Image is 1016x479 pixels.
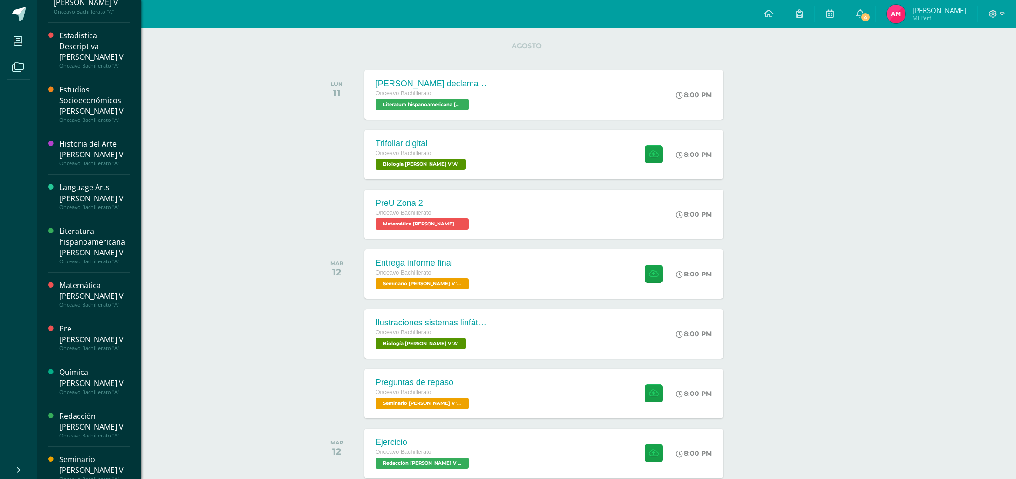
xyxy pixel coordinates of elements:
[860,12,870,22] span: 4
[376,99,469,110] span: Literatura hispanoamericana Bach V 'A'
[59,182,130,210] a: Language Arts [PERSON_NAME] VOnceavo Bachillerato "A"
[376,458,469,469] span: Redacción Bach V 'A'
[376,449,431,455] span: Onceavo Bachillerato
[54,8,134,15] div: Onceavo Bachillerato "A"
[676,449,712,458] div: 8:00 PM
[376,437,471,447] div: Ejercicio
[676,330,712,338] div: 8:00 PM
[59,432,130,439] div: Onceavo Bachillerato "A"
[59,30,130,69] a: Estadistica Descriptiva [PERSON_NAME] VOnceavo Bachillerato "A"
[376,198,471,208] div: PreU Zona 2
[676,270,712,278] div: 8:00 PM
[676,91,712,99] div: 8:00 PM
[59,139,130,167] a: Historia del Arte [PERSON_NAME] VOnceavo Bachillerato "A"
[376,378,471,387] div: Preguntas de repaso
[330,439,343,446] div: MAR
[59,258,130,265] div: Onceavo Bachillerato "A"
[376,159,466,170] span: Biología Bach V 'A'
[376,79,487,89] div: [PERSON_NAME] declamaciòn
[59,30,130,63] div: Estadistica Descriptiva [PERSON_NAME] V
[497,42,557,50] span: AGOSTO
[376,398,469,409] span: Seminario Bach V 'A'
[676,210,712,218] div: 8:00 PM
[59,454,130,476] div: Seminario [PERSON_NAME] V
[376,269,431,276] span: Onceavo Bachillerato
[376,278,469,289] span: Seminario Bach V 'A'
[59,139,130,160] div: Historia del Arte [PERSON_NAME] V
[59,367,130,388] div: Química [PERSON_NAME] V
[676,389,712,398] div: 8:00 PM
[59,182,130,204] div: Language Arts [PERSON_NAME] V
[59,324,130,352] a: Pre [PERSON_NAME] VOnceavo Bachillerato "A"
[59,63,130,69] div: Onceavo Bachillerato "A"
[376,338,466,349] span: Biología Bach V 'A'
[59,411,130,439] a: Redacción [PERSON_NAME] VOnceavo Bachillerato "A"
[887,5,905,23] img: 85fa67a134ffc38ce183e0a8a4d34334.png
[912,6,966,15] span: [PERSON_NAME]
[59,345,130,352] div: Onceavo Bachillerato "A"
[912,14,966,22] span: Mi Perfil
[330,446,343,457] div: 12
[59,280,130,302] div: Matemática [PERSON_NAME] V
[59,226,130,265] a: Literatura hispanoamericana [PERSON_NAME] VOnceavo Bachillerato "A"
[376,90,431,97] span: Onceavo Bachillerato
[376,210,431,216] span: Onceavo Bachillerato
[330,260,343,267] div: MAR
[59,302,130,308] div: Onceavo Bachillerato "A"
[331,81,342,87] div: LUN
[59,85,130,123] a: Estudios Socioeconómicos [PERSON_NAME] VOnceavo Bachillerato "A"
[59,324,130,345] div: Pre [PERSON_NAME] V
[59,226,130,258] div: Literatura hispanoamericana [PERSON_NAME] V
[376,389,431,395] span: Onceavo Bachillerato
[376,150,431,156] span: Onceavo Bachillerato
[59,204,130,211] div: Onceavo Bachillerato "A"
[376,318,487,328] div: Ilustraciones sistemas linfático y digestivo
[59,85,130,117] div: Estudios Socioeconómicos [PERSON_NAME] V
[376,258,471,268] div: Entrega informe final
[376,329,431,336] span: Onceavo Bachillerato
[59,280,130,308] a: Matemática [PERSON_NAME] VOnceavo Bachillerato "A"
[676,150,712,159] div: 8:00 PM
[59,160,130,167] div: Onceavo Bachillerato "A"
[59,411,130,432] div: Redacción [PERSON_NAME] V
[59,367,130,395] a: Química [PERSON_NAME] VOnceavo Bachillerato "A"
[331,87,342,99] div: 11
[59,117,130,123] div: Onceavo Bachillerato "A"
[376,218,469,230] span: Matemática Bach V 'A'
[59,389,130,395] div: Onceavo Bachillerato "A"
[376,139,468,148] div: Trifoliar digital
[330,267,343,278] div: 12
